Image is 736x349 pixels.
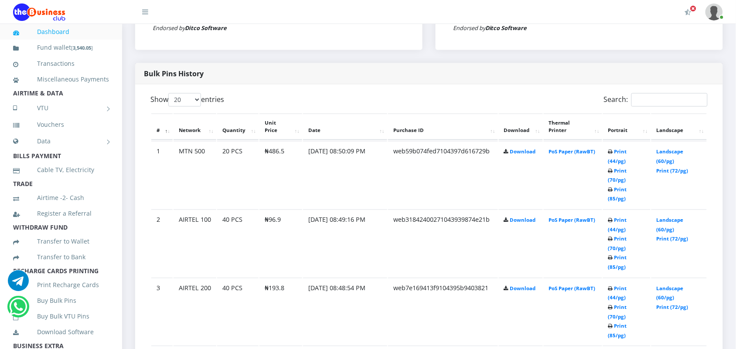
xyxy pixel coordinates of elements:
a: Landscape (60/pg) [657,217,684,233]
a: Print (85/pg) [608,186,627,203]
a: PoS Paper (RawBT) [549,285,596,292]
a: PoS Paper (RawBT) [549,217,596,224]
select: Showentries [168,93,201,107]
a: Miscellaneous Payments [13,69,109,89]
td: MTN 500 [174,141,216,209]
strong: Ditco Software [185,24,227,32]
td: web59b074fed7104397d616729b [388,141,498,209]
a: Chat for support [9,303,27,317]
a: Airtime -2- Cash [13,188,109,208]
a: Register a Referral [13,203,109,224]
label: Search: [604,93,708,107]
th: #: activate to sort column descending [151,114,173,141]
a: Buy Bulk VTU Pins [13,306,109,326]
td: 2 [151,210,173,277]
a: Print (44/pg) [608,149,627,165]
th: Quantity: activate to sort column ascending [217,114,259,141]
a: Download Software [13,322,109,342]
a: Download [510,217,536,224]
input: Search: [631,93,708,107]
span: Activate Your Membership [690,5,697,12]
th: Network: activate to sort column ascending [174,114,216,141]
td: web7e169413f9104395b9403821 [388,278,498,346]
th: Landscape: activate to sort column ascending [651,114,707,141]
img: User [705,3,723,20]
b: 3,540.05 [73,44,91,51]
a: Download [510,285,536,292]
td: ₦193.8 [259,278,302,346]
a: Dashboard [13,22,109,42]
td: AIRTEL 200 [174,278,216,346]
a: Cable TV, Electricity [13,160,109,180]
td: 40 PCS [217,210,259,277]
a: Print (72/pg) [657,168,688,174]
img: Logo [13,3,65,21]
td: 20 PCS [217,141,259,209]
th: Thermal Printer: activate to sort column ascending [544,114,602,141]
td: [DATE] 08:50:09 PM [303,141,387,209]
a: Transfer to Wallet [13,231,109,251]
a: Download [510,149,536,155]
a: Print (70/pg) [608,236,627,252]
td: 40 PCS [217,278,259,346]
a: Transfer to Bank [13,247,109,267]
th: Unit Price: activate to sort column ascending [259,114,302,141]
td: ₦486.5 [259,141,302,209]
th: Download: activate to sort column ascending [499,114,543,141]
td: web31842400271043939874e21b [388,210,498,277]
th: Portrait: activate to sort column ascending [603,114,651,141]
strong: Ditco Software [485,24,527,32]
a: VTU [13,97,109,119]
small: Endorsed by [453,24,527,32]
label: Show entries [150,93,224,107]
td: 3 [151,278,173,346]
th: Purchase ID: activate to sort column ascending [388,114,498,141]
a: Buy Bulk Pins [13,291,109,311]
td: [DATE] 08:48:54 PM [303,278,387,346]
a: Print (85/pg) [608,254,627,271]
td: [DATE] 08:49:16 PM [303,210,387,277]
a: Print (70/pg) [608,304,627,320]
a: Print (85/pg) [608,323,627,339]
td: ₦96.9 [259,210,302,277]
a: Data [13,130,109,152]
a: Print (44/pg) [608,217,627,233]
small: [ ] [71,44,93,51]
a: Print (44/pg) [608,285,627,302]
a: Transactions [13,54,109,74]
a: Print (72/pg) [657,304,688,311]
small: Endorsed by [153,24,227,32]
a: PoS Paper (RawBT) [549,149,596,155]
a: Vouchers [13,115,109,135]
td: 1 [151,141,173,209]
a: Print Recharge Cards [13,275,109,295]
a: Chat for support [8,277,29,291]
a: Fund wallet[3,540.05] [13,37,109,58]
a: Print (70/pg) [608,168,627,184]
i: Activate Your Membership [685,9,692,16]
a: Print (72/pg) [657,236,688,242]
a: Landscape (60/pg) [657,285,684,302]
td: AIRTEL 100 [174,210,216,277]
th: Date: activate to sort column ascending [303,114,387,141]
strong: Bulk Pins History [144,69,204,78]
a: Landscape (60/pg) [657,149,684,165]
